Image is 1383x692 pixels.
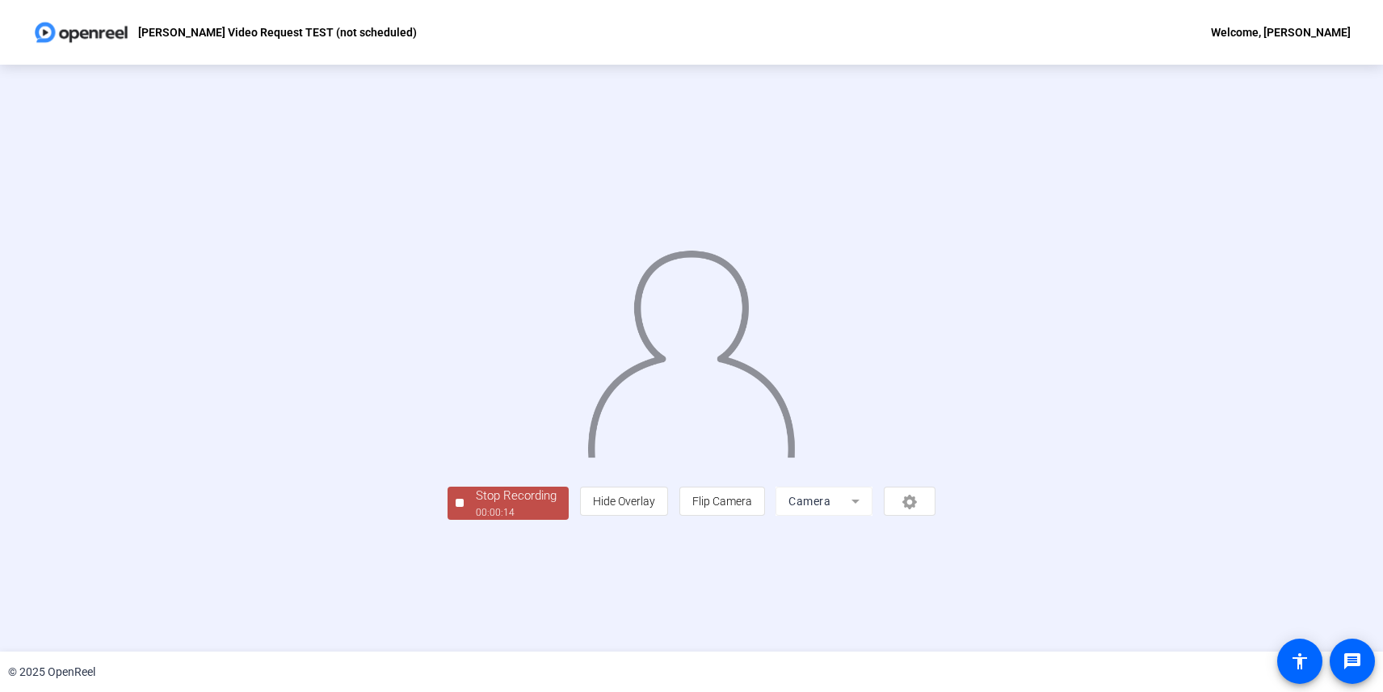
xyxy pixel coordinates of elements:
span: Hide Overlay [593,495,655,508]
div: 00:00:14 [476,505,557,520]
img: overlay [586,238,797,458]
mat-icon: message [1343,652,1362,671]
button: Flip Camera [679,487,765,516]
p: [PERSON_NAME] Video Request TEST (not scheduled) [138,23,417,42]
div: Welcome, [PERSON_NAME] [1211,23,1351,42]
span: Flip Camera [692,495,752,508]
button: Stop Recording00:00:14 [448,487,569,520]
div: Stop Recording [476,487,557,505]
button: Hide Overlay [580,487,668,516]
img: OpenReel logo [32,16,130,49]
mat-icon: accessibility [1290,652,1309,671]
div: © 2025 OpenReel [8,664,95,681]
